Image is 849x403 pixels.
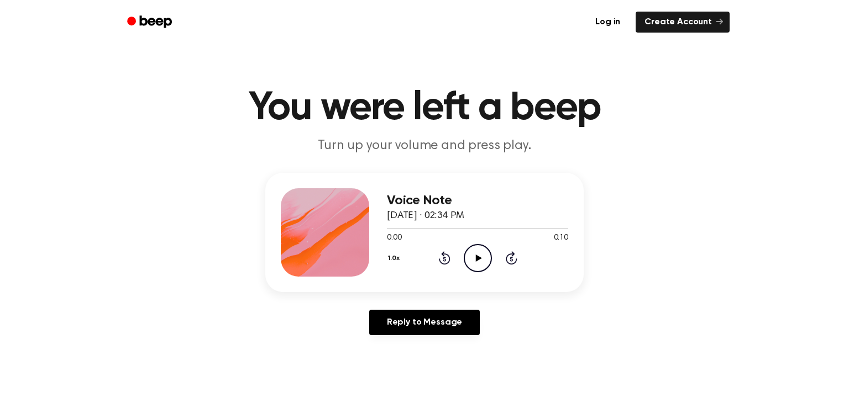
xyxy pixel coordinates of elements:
span: 0:10 [554,232,568,244]
span: 0:00 [387,232,401,244]
a: Log in [586,12,629,33]
h1: You were left a beep [141,88,707,128]
a: Beep [119,12,182,33]
a: Create Account [636,12,730,33]
span: [DATE] · 02:34 PM [387,211,464,221]
h3: Voice Note [387,193,568,208]
a: Reply to Message [369,310,480,335]
button: 1.0x [387,249,404,268]
p: Turn up your volume and press play. [212,137,637,155]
